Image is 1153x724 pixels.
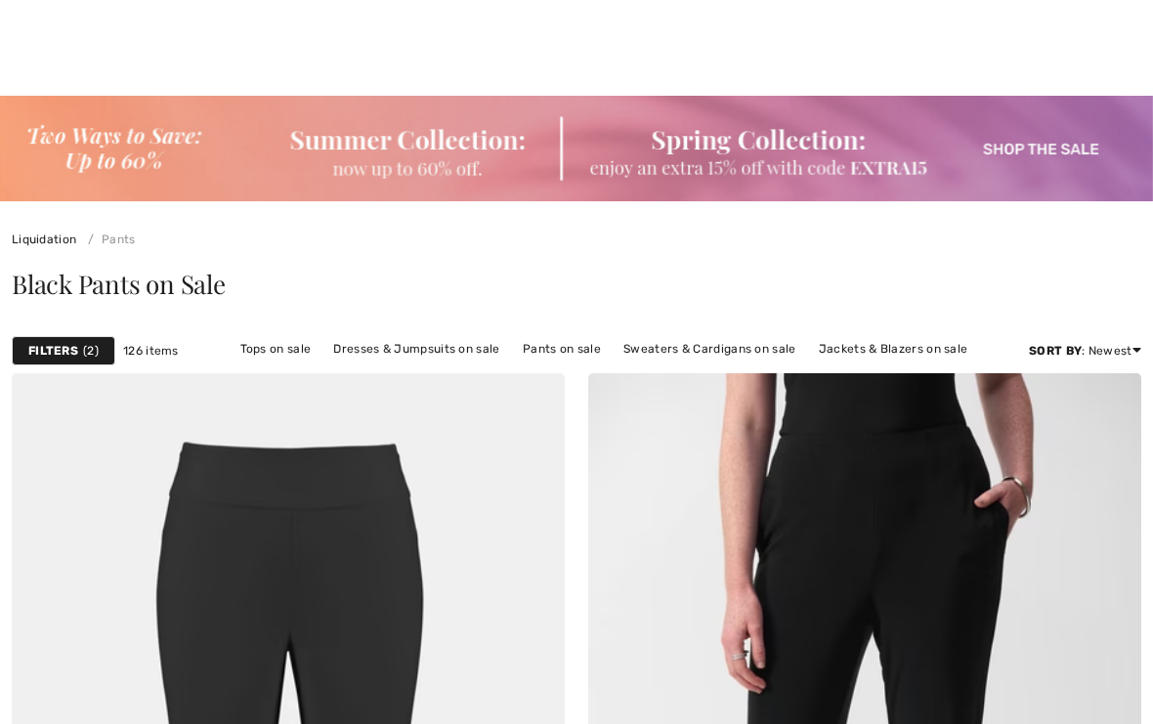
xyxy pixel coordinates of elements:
[1029,344,1082,358] strong: Sort By
[809,336,978,362] a: Jackets & Blazers on sale
[28,342,78,360] strong: Filters
[80,233,136,246] a: Pants
[83,342,99,360] span: 2
[513,336,611,362] a: Pants on sale
[323,336,509,362] a: Dresses & Jumpsuits on sale
[491,362,587,387] a: Skirts on sale
[1029,342,1141,360] div: : Newest
[614,336,805,362] a: Sweaters & Cardigans on sale
[12,233,76,246] a: Liquidation
[123,342,179,360] span: 126 items
[231,336,321,362] a: Tops on sale
[591,362,717,387] a: Outerwear on sale
[12,267,226,301] span: Black Pants on Sale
